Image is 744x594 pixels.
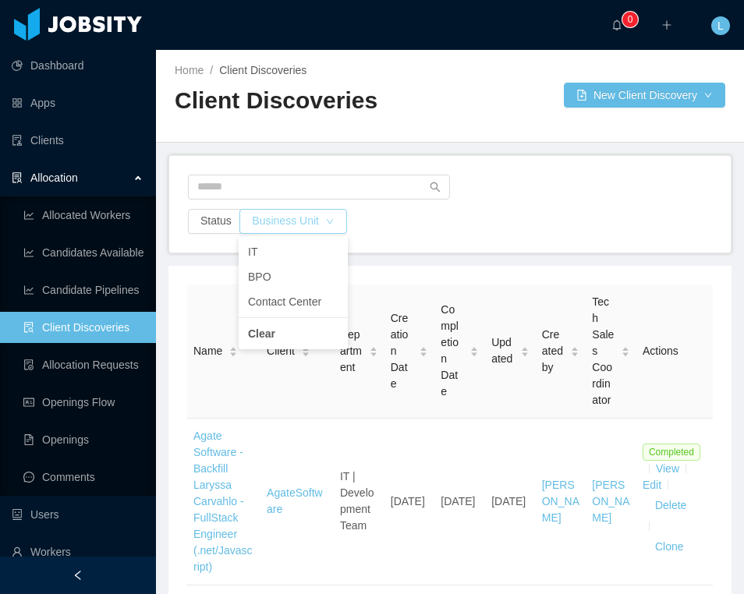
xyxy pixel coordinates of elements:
i: icon: plus [661,19,672,30]
i: icon: caret-down [229,351,238,355]
i: icon: caret-down [621,351,629,355]
a: Edit [643,479,661,491]
span: Name [193,343,222,359]
a: icon: file-textOpenings [23,424,143,455]
a: Agate Software - Backfill Laryssa Carvahlo - FullStack Engineer (.net/Javascript) [193,430,252,573]
i: icon: caret-up [470,345,479,349]
span: Creation Date [391,310,413,392]
i: icon: caret-up [229,345,238,349]
a: icon: file-doneAllocation Requests [23,349,143,380]
div: Sort [229,345,238,355]
a: [PERSON_NAME] [592,479,629,524]
i: icon: search [430,182,441,193]
button: Business Uniticon: down [239,209,347,234]
td: [DATE] [485,419,536,585]
i: icon: caret-down [520,351,529,355]
div: Sort [520,345,530,355]
span: Created by [542,327,565,376]
a: icon: line-chartAllocated Workers [23,200,143,231]
a: icon: idcardOpenings Flow [23,387,143,418]
span: Department [340,327,363,376]
i: icon: bell [611,19,622,30]
span: Tech Sales Coordinator [592,294,615,408]
div: Sort [469,345,479,355]
span: Allocation [30,171,78,184]
span: L [717,16,724,35]
div: Sort [419,345,428,355]
a: icon: auditClients [12,125,143,156]
a: icon: file-searchClient Discoveries [23,312,143,343]
i: icon: caret-down [369,351,377,355]
a: icon: messageComments [23,461,143,493]
h2: Client Discoveries [175,85,450,117]
span: / [210,64,213,76]
a: AgateSoftware [267,486,323,515]
button: icon: file-addNew Client Discoverydown [564,83,725,108]
a: icon: robotUsers [12,499,143,530]
a: icon: line-chartCandidates Available [23,237,143,268]
i: icon: caret-up [520,345,529,349]
i: icon: caret-down [420,351,428,355]
span: Updated [491,334,514,367]
div: Sort [301,345,310,355]
li: IT [239,239,348,264]
td: [DATE] [384,419,435,585]
strong: Clear [248,327,275,340]
a: icon: pie-chartDashboard [12,50,143,81]
a: icon: userWorkers [12,536,143,567]
span: Completion Date [441,302,463,400]
span: Completed [643,444,700,461]
button: Statusicon: down [188,209,260,234]
span: Client Discoveries [219,64,306,76]
sup: 0 [622,12,638,27]
li: Contact Center [239,289,348,314]
div: Sort [621,345,630,355]
button: Clone [643,535,696,560]
span: Actions [643,345,678,357]
i: icon: caret-down [301,351,310,355]
button: Delete [643,493,699,518]
i: icon: solution [12,172,23,183]
i: icon: caret-up [369,345,377,349]
i: icon: caret-up [621,345,629,349]
i: icon: caret-up [420,345,428,349]
div: Sort [369,345,378,355]
a: icon: appstoreApps [12,87,143,118]
div: Sort [570,345,579,355]
a: [PERSON_NAME] [542,479,579,524]
a: Home [175,64,204,76]
a: View [656,462,679,475]
i: icon: caret-up [571,345,579,349]
i: icon: caret-down [571,351,579,355]
td: [DATE] [434,419,485,585]
li: BPO [239,264,348,289]
a: icon: line-chartCandidate Pipelines [23,274,143,306]
td: IT | Development Team [334,419,384,585]
i: icon: caret-down [470,351,479,355]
